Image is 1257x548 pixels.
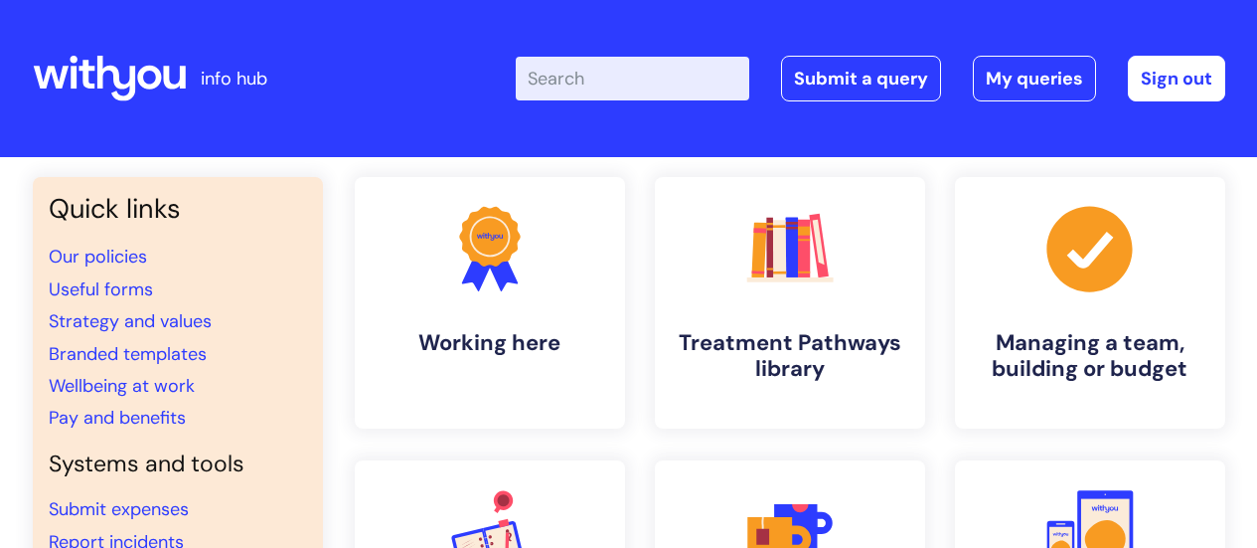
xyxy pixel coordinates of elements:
a: Sign out [1128,56,1225,101]
a: Strategy and values [49,309,212,333]
a: Treatment Pathways library [655,177,925,429]
a: Useful forms [49,277,153,301]
a: My queries [973,56,1096,101]
h4: Treatment Pathways library [671,330,909,383]
h4: Systems and tools [49,451,307,478]
div: | - [516,56,1225,101]
a: Pay and benefits [49,406,186,430]
a: Wellbeing at work [49,374,195,398]
a: Submit a query [781,56,941,101]
a: Our policies [49,245,147,269]
a: Working here [355,177,625,429]
a: Submit expenses [49,497,189,521]
p: info hub [201,63,267,94]
h3: Quick links [49,193,307,225]
h4: Managing a team, building or budget [971,330,1209,383]
a: Managing a team, building or budget [955,177,1225,429]
a: Branded templates [49,342,207,366]
input: Search [516,57,749,100]
h4: Working here [371,330,609,356]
